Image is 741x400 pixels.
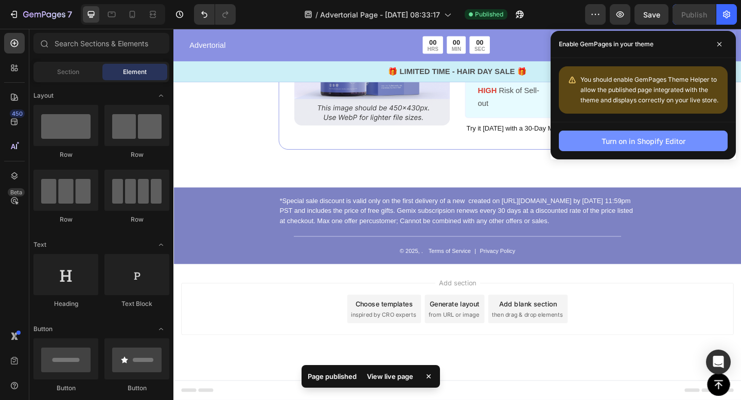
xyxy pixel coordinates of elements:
span: Element [123,67,147,77]
button: Turn on in Shopify Editor [559,131,728,151]
p: Privacy Policy [333,238,372,247]
iframe: Design area [173,29,741,400]
div: Choose templates [198,294,260,305]
span: Toggle open [153,87,169,104]
div: 450 [10,110,25,118]
input: Search Sections & Elements [33,33,169,53]
p: Limited time: 30% OFF + FREESHIPPING [409,12,600,24]
span: from URL or image [277,307,332,316]
span: Advertorial Page - [DATE] 08:33:17 [320,9,440,20]
p: 🎁 LIMITED TIME - HAIR DAY SALE 🎁 [1,41,616,53]
p: © 2025, . [246,238,271,247]
span: inspired by CRO experts [193,307,263,316]
div: Row [33,215,98,224]
strong: HIGH [331,63,351,71]
button: 7 [4,4,77,25]
div: Add blank section [354,294,417,305]
span: Text [33,240,46,249]
span: Published [475,10,503,19]
button: Publish [673,4,716,25]
div: Heading [33,299,98,308]
div: Generate layout [279,294,333,305]
span: Toggle open [153,321,169,337]
div: Beta [8,188,25,196]
div: Text Block [104,299,169,308]
button: Save [634,4,668,25]
p: *Special sale discount is valid only on the first delivery of a new created on [URL][DOMAIN_NAME]... [115,182,502,214]
span: / [315,9,318,20]
span: Save [643,10,660,19]
p: Page published [308,371,357,381]
span: Button [33,324,52,334]
span: Section [57,67,79,77]
span: Try it [DATE] with a 30-Day Money Back Guarantee! [319,104,485,113]
span: You should enable GemPages Theme Helper to allow the published page integrated with the theme and... [580,76,718,104]
div: Turn on in Shopify Editor [602,136,685,147]
div: Button [33,384,98,393]
div: Row [104,215,169,224]
span: Add section [285,271,333,282]
p: Risk of Sell-out [331,60,408,90]
strong: FREE [420,70,442,79]
p: | [327,238,329,247]
div: Undo/Redo [194,4,236,25]
span: Layout [33,91,54,100]
div: Row [33,150,98,159]
span: | [413,70,415,79]
div: Open Intercom Messenger [706,350,731,374]
p: Terms of Service [277,238,323,247]
div: Row [104,150,169,159]
span: Toggle open [153,237,169,253]
span: then drag & drop elements [346,307,423,316]
div: Publish [681,9,707,20]
p: 7 [67,8,72,21]
p: Enable GemPages in your theme [559,39,654,49]
p: shipping [420,67,472,82]
div: Button [104,384,169,393]
div: View live page [361,369,419,384]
